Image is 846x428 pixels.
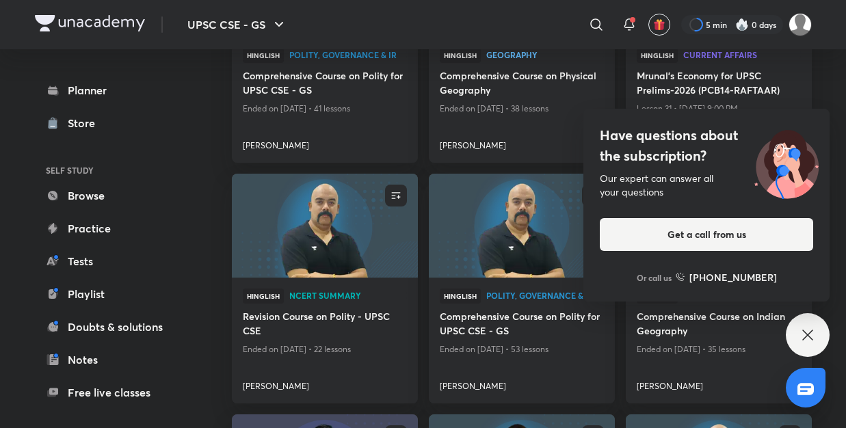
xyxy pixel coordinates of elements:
[243,68,407,100] a: Comprehensive Course on Polity for UPSC CSE - GS
[429,174,615,278] a: new-thumbnail
[600,172,813,199] div: Our expert can answer all your questions
[243,309,407,340] a: Revision Course on Polity - UPSC CSE
[653,18,665,31] img: avatar
[735,18,749,31] img: streak
[35,379,194,406] a: Free live classes
[440,375,604,392] a: [PERSON_NAME]
[427,173,616,279] img: new-thumbnail
[243,48,284,63] span: Hinglish
[289,51,407,60] a: Polity, Governance & IR
[683,51,801,60] a: Current Affairs
[637,340,801,358] p: Ended on [DATE] • 35 lessons
[683,51,801,59] span: Current Affairs
[289,51,407,59] span: Polity, Governance & IR
[230,173,419,279] img: new-thumbnail
[637,100,801,118] p: Lesson 31 • [DATE] 9:00 PM
[243,289,284,304] span: Hinglish
[35,182,194,209] a: Browse
[289,291,407,301] a: NCERT Summary
[600,218,813,251] button: Get a call from us
[440,340,604,358] p: Ended on [DATE] • 53 lessons
[648,14,670,36] button: avatar
[440,134,604,152] a: [PERSON_NAME]
[35,313,194,340] a: Doubts & solutions
[68,115,103,131] div: Store
[676,270,777,284] a: [PHONE_NUMBER]
[35,77,194,104] a: Planner
[637,375,801,392] a: [PERSON_NAME]
[35,280,194,308] a: Playlist
[179,11,295,38] button: UPSC CSE - GS
[637,271,672,284] p: Or call us
[243,100,407,118] p: Ended on [DATE] • 41 lessons
[689,270,777,284] h6: [PHONE_NUMBER]
[486,51,604,59] span: Geography
[243,375,407,392] a: [PERSON_NAME]
[486,291,604,301] a: Polity, Governance & IR
[440,68,604,100] a: Comprehensive Course on Physical Geography
[35,109,194,137] a: Store
[600,125,813,166] h4: Have questions about the subscription?
[35,15,145,35] a: Company Logo
[789,13,812,36] img: Ayush Kumar
[243,134,407,152] a: [PERSON_NAME]
[637,309,801,340] a: Comprehensive Course on Indian Geography
[637,48,678,63] span: Hinglish
[35,15,145,31] img: Company Logo
[35,159,194,182] h6: SELF STUDY
[35,346,194,373] a: Notes
[440,309,604,340] a: Comprehensive Course on Polity for UPSC CSE - GS
[289,291,407,299] span: NCERT Summary
[35,248,194,275] a: Tests
[637,68,801,100] a: Mrunal’s Economy for UPSC Prelims-2026 (PCB14-RAFTAAR)
[743,125,830,199] img: ttu_illustration_new.svg
[440,100,604,118] p: Ended on [DATE] • 38 lessons
[440,48,481,63] span: Hinglish
[232,174,418,278] a: new-thumbnail
[440,289,481,304] span: Hinglish
[486,291,604,299] span: Polity, Governance & IR
[486,51,604,60] a: Geography
[243,340,407,358] p: Ended on [DATE] • 22 lessons
[35,215,194,242] a: Practice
